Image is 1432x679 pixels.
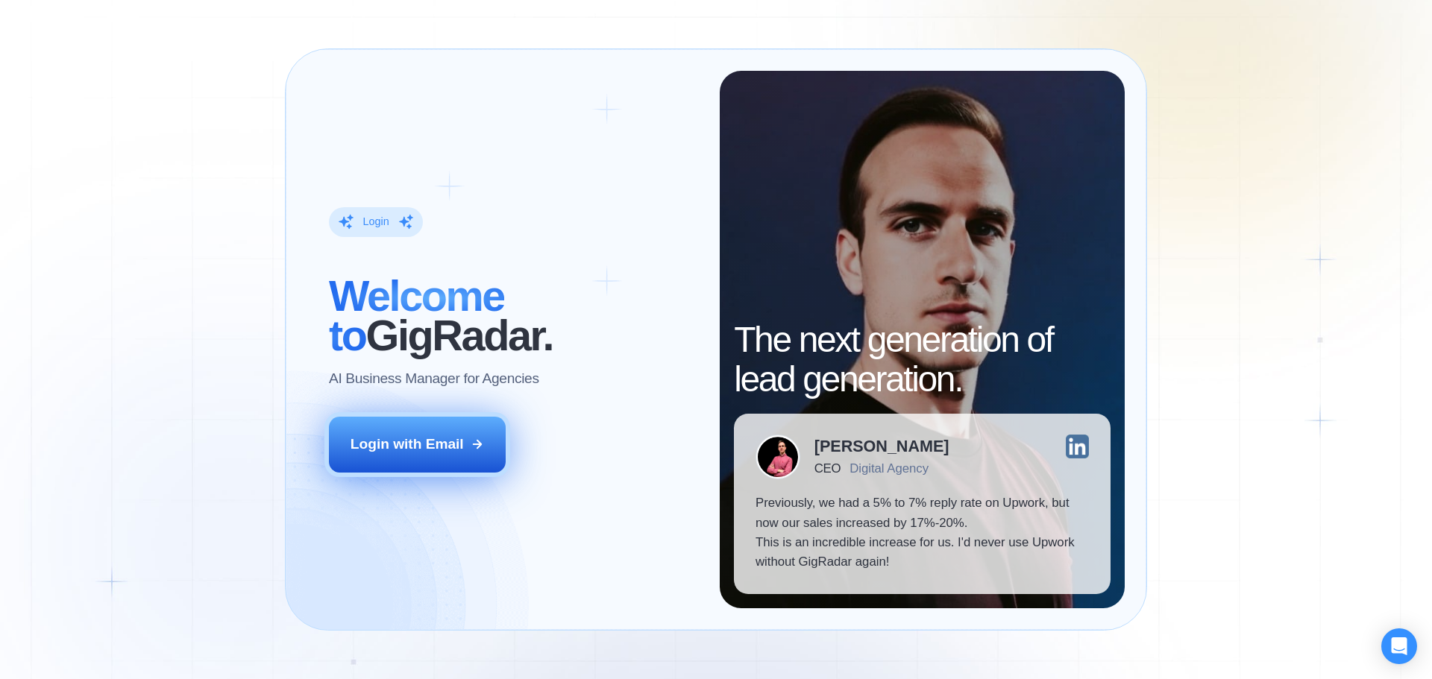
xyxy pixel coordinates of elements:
button: Login with Email [329,417,506,472]
h2: The next generation of lead generation. [734,320,1111,399]
div: Login [362,215,389,229]
span: Welcome to [329,272,504,359]
div: Open Intercom Messenger [1381,628,1417,664]
p: Previously, we had a 5% to 7% reply rate on Upwork, but now our sales increased by 17%-20%. This ... [756,493,1089,572]
div: [PERSON_NAME] [814,438,949,455]
p: AI Business Manager for Agencies [329,369,539,388]
div: Login with Email [351,435,464,454]
h2: ‍ GigRadar. [329,277,698,356]
div: Digital Agency [850,461,929,476]
div: CEO [814,461,841,476]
